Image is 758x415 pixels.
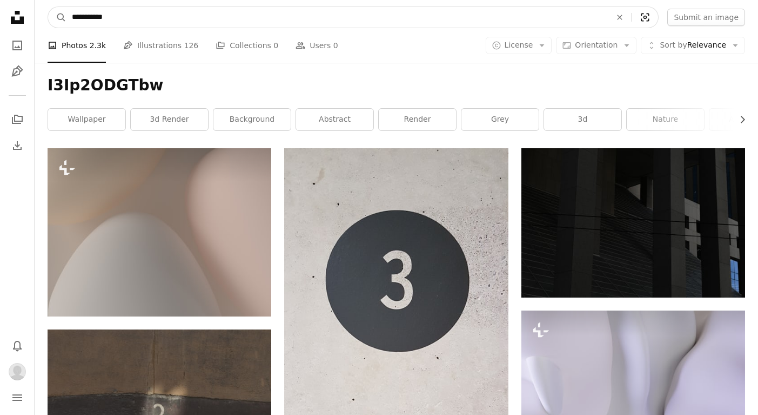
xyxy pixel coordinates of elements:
span: Orientation [575,41,618,49]
span: Sort by [660,41,687,49]
span: 0 [273,39,278,51]
h1: I3Ip2ODGTbw [48,76,745,95]
a: a clock on the side of a building at night [521,218,745,227]
a: 3d [544,109,621,130]
a: Home — Unsplash [6,6,28,30]
button: Sort byRelevance [641,37,745,54]
button: Profile [6,361,28,383]
img: Avatar of user Nicole Salm [9,363,26,380]
a: abstract [296,109,373,130]
button: Submit an image [667,9,745,26]
a: wallpaper [48,109,125,130]
img: a blurry photo of a white and beige background [48,148,271,317]
span: Relevance [660,40,726,51]
button: Orientation [556,37,636,54]
a: Illustrations [6,61,28,82]
a: A close up of a white mannequin's torso [521,368,745,378]
span: License [505,41,533,49]
button: Clear [608,7,632,28]
a: brown wooden board [48,399,271,409]
a: Download History [6,135,28,156]
span: 0 [333,39,338,51]
a: a black and white sign with the number three on it [284,342,508,352]
button: Visual search [632,7,658,28]
a: a blurry photo of a white and beige background [48,227,271,237]
span: 126 [184,39,199,51]
a: 3d render [131,109,208,130]
a: background [213,109,291,130]
a: Collections 0 [216,28,278,63]
img: a clock on the side of a building at night [521,148,745,298]
a: Users 0 [296,28,338,63]
button: Notifications [6,335,28,357]
a: Illustrations 126 [123,28,198,63]
a: grey [461,109,539,130]
button: License [486,37,552,54]
button: Menu [6,387,28,409]
a: render [379,109,456,130]
a: Photos [6,35,28,56]
a: nature [627,109,704,130]
button: scroll list to the right [733,109,745,130]
button: Search Unsplash [48,7,66,28]
a: Collections [6,109,28,130]
form: Find visuals sitewide [48,6,659,28]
